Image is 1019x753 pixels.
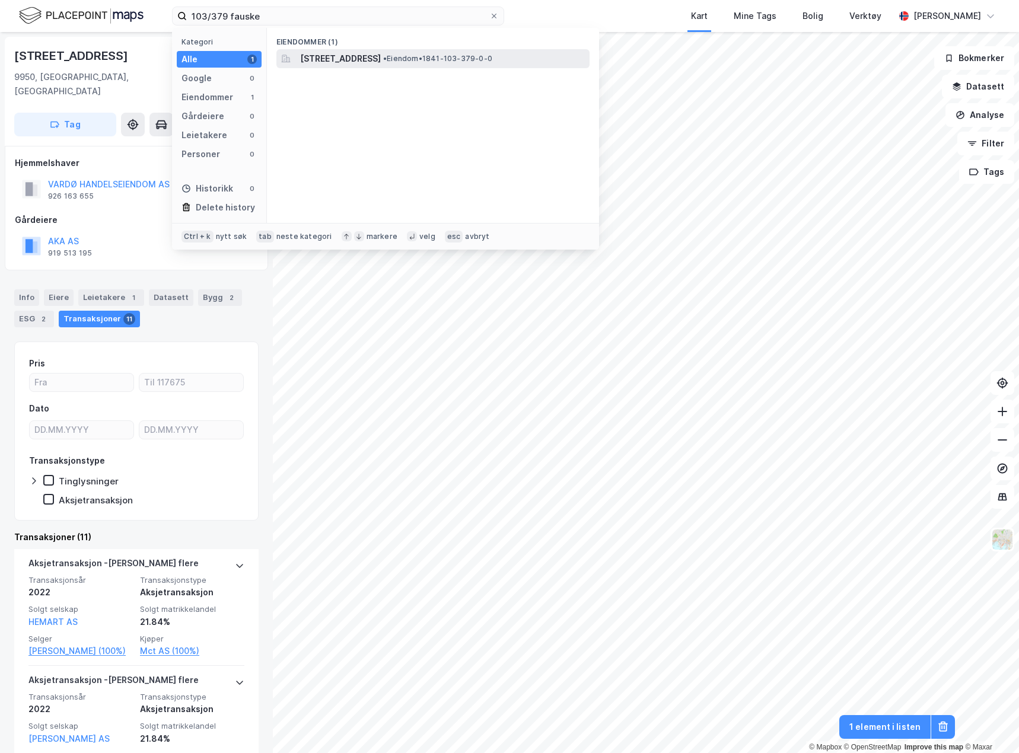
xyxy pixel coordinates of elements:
[30,421,133,439] input: DD.MM.YYYY
[140,604,244,614] span: Solgt matrikkelandel
[28,604,133,614] span: Solgt selskap
[181,128,227,142] div: Leietakere
[247,55,257,64] div: 1
[140,615,244,629] div: 21.84%
[140,644,244,658] a: Mct AS (100%)
[803,9,823,23] div: Bolig
[28,575,133,585] span: Transaksjonsår
[913,9,981,23] div: [PERSON_NAME]
[196,200,255,215] div: Delete history
[28,617,78,627] a: HEMART AS
[957,132,1014,155] button: Filter
[276,232,332,241] div: neste kategori
[139,374,243,391] input: Til 117675
[181,147,220,161] div: Personer
[465,232,489,241] div: avbryt
[139,421,243,439] input: DD.MM.YYYY
[78,289,144,306] div: Leietakere
[28,721,133,731] span: Solgt selskap
[14,530,259,544] div: Transaksjoner (11)
[247,184,257,193] div: 0
[29,401,49,416] div: Dato
[28,692,133,702] span: Transaksjonsår
[59,494,133,506] div: Aksjetransaksjon
[181,37,262,46] div: Kategori
[960,696,1019,753] iframe: Chat Widget
[256,231,274,243] div: tab
[140,732,244,746] div: 21.84%
[140,575,244,585] span: Transaksjonstype
[14,289,39,306] div: Info
[181,109,224,123] div: Gårdeiere
[419,232,435,241] div: velg
[247,92,257,102] div: 1
[905,743,963,751] a: Improve this map
[934,46,1014,70] button: Bokmerker
[15,213,258,227] div: Gårdeiere
[140,692,244,702] span: Transaksjonstype
[28,634,133,644] span: Selger
[247,74,257,83] div: 0
[28,702,133,716] div: 2022
[14,46,130,65] div: [STREET_ADDRESS]
[44,289,74,306] div: Eiere
[809,743,842,751] a: Mapbox
[445,231,463,243] div: esc
[28,644,133,658] a: [PERSON_NAME] (100%)
[181,231,214,243] div: Ctrl + k
[29,356,45,371] div: Pris
[181,52,198,66] div: Alle
[216,232,247,241] div: nytt søk
[15,156,258,170] div: Hjemmelshaver
[48,192,94,201] div: 926 163 655
[247,149,257,159] div: 0
[734,9,776,23] div: Mine Tags
[14,113,116,136] button: Tag
[149,289,193,306] div: Datasett
[247,130,257,140] div: 0
[19,5,144,26] img: logo.f888ab2527a4732fd821a326f86c7f29.svg
[48,248,92,258] div: 919 513 195
[28,585,133,599] div: 2022
[140,721,244,731] span: Solgt matrikkelandel
[140,702,244,716] div: Aksjetransaksjon
[181,181,233,196] div: Historikk
[59,476,119,487] div: Tinglysninger
[959,160,1014,184] button: Tags
[28,673,199,692] div: Aksjetransaksjon - [PERSON_NAME] flere
[267,28,599,49] div: Eiendommer (1)
[991,528,1014,551] img: Z
[28,733,110,744] a: [PERSON_NAME] AS
[14,311,54,327] div: ESG
[383,54,492,63] span: Eiendom • 1841-103-379-0-0
[181,90,233,104] div: Eiendommer
[383,54,387,63] span: •
[839,715,931,739] button: 1 element i listen
[140,585,244,599] div: Aksjetransaksjon
[960,696,1019,753] div: Kontrollprogram for chat
[844,743,902,751] a: OpenStreetMap
[691,9,708,23] div: Kart
[247,111,257,121] div: 0
[225,292,237,304] div: 2
[198,289,242,306] div: Bygg
[59,311,140,327] div: Transaksjoner
[367,232,397,241] div: markere
[28,556,199,575] div: Aksjetransaksjon - [PERSON_NAME] flere
[37,313,49,325] div: 2
[187,7,489,25] input: Søk på adresse, matrikkel, gårdeiere, leietakere eller personer
[945,103,1014,127] button: Analyse
[123,313,135,325] div: 11
[849,9,881,23] div: Verktøy
[14,70,203,98] div: 9950, [GEOGRAPHIC_DATA], [GEOGRAPHIC_DATA]
[128,292,139,304] div: 1
[181,71,212,85] div: Google
[140,634,244,644] span: Kjøper
[29,454,105,468] div: Transaksjonstype
[30,374,133,391] input: Fra
[300,52,381,66] span: [STREET_ADDRESS]
[942,75,1014,98] button: Datasett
